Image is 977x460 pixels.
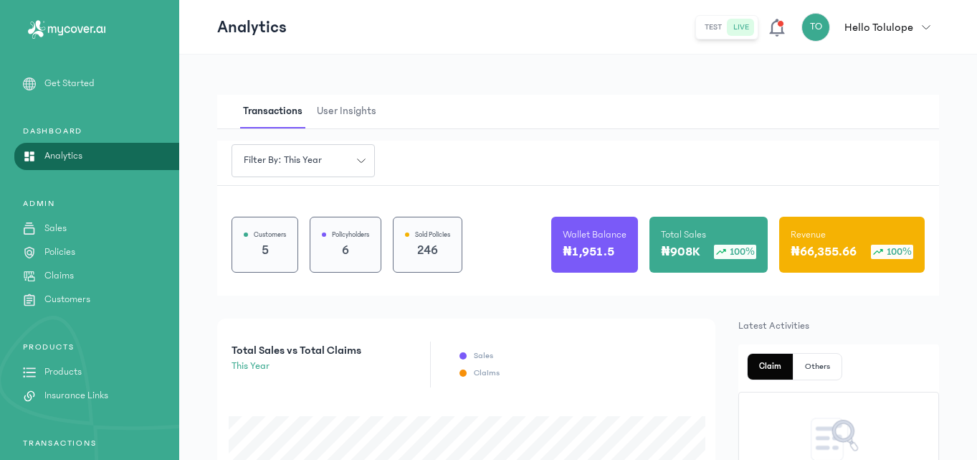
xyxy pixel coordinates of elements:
[44,268,74,283] p: Claims
[563,227,626,242] p: Wallet Balance
[44,365,82,380] p: Products
[44,292,90,307] p: Customers
[738,319,939,333] p: Latest Activities
[314,95,388,128] button: User Insights
[240,95,314,128] button: Transactions
[791,242,857,262] p: ₦66,355.66
[314,95,379,128] span: User Insights
[232,144,375,177] button: Filter by: this year
[44,76,95,91] p: Get Started
[44,245,75,260] p: Policies
[240,95,305,128] span: Transactions
[217,16,287,39] p: Analytics
[235,153,330,168] span: Filter by: this year
[791,227,826,242] p: Revenue
[748,354,793,380] button: Claim
[332,229,369,240] p: Policyholders
[44,221,67,236] p: Sales
[405,240,450,260] p: 246
[728,19,755,36] button: live
[254,229,286,240] p: Customers
[871,245,913,259] div: 100%
[661,227,706,242] p: Total Sales
[322,240,369,260] p: 6
[793,354,842,380] button: Others
[801,13,830,42] div: TO
[474,350,493,362] p: Sales
[699,19,728,36] button: test
[44,388,108,403] p: Insurance Links
[244,240,286,260] p: 5
[474,367,500,379] p: Claims
[232,342,361,359] p: Total Sales vs Total Claims
[563,242,614,262] p: ₦1,951.5
[232,359,361,374] p: this year
[801,13,939,42] button: TOHello Tolulope
[661,242,700,262] p: ₦908K
[415,229,450,240] p: Sold Policies
[44,149,82,164] p: Analytics
[714,245,756,259] div: 100%
[844,19,913,36] p: Hello Tolulope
